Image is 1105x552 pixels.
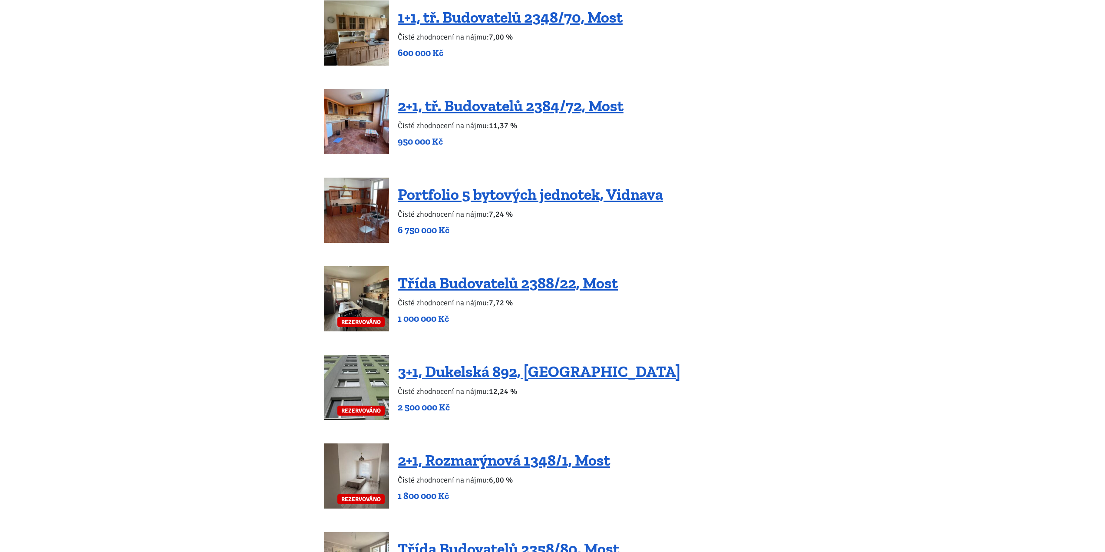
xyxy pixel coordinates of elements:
[398,47,623,59] p: 600 000 Kč
[489,387,517,396] b: 12,24 %
[337,317,385,327] span: REZERVOVÁNO
[398,362,680,381] a: 3+1, Dukelská 892, [GEOGRAPHIC_DATA]
[398,8,623,26] a: 1+1, tř. Budovatelů 2348/70, Most
[398,385,680,397] p: Čisté zhodnocení na nájmu:
[398,208,663,220] p: Čisté zhodnocení na nájmu:
[489,475,513,485] b: 6,00 %
[337,494,385,504] span: REZERVOVÁNO
[398,136,623,148] p: 950 000 Kč
[398,297,618,309] p: Čisté zhodnocení na nájmu:
[398,474,610,486] p: Čisté zhodnocení na nájmu:
[324,443,389,509] a: REZERVOVÁNO
[398,119,623,132] p: Čisté zhodnocení na nájmu:
[398,31,623,43] p: Čisté zhodnocení na nájmu:
[324,266,389,331] a: REZERVOVÁNO
[398,224,663,236] p: 6 750 000 Kč
[337,406,385,416] span: REZERVOVÁNO
[489,121,517,130] b: 11,37 %
[398,274,618,292] a: Třída Budovatelů 2388/22, Most
[398,185,663,204] a: Portfolio 5 bytových jednotek, Vidnava
[489,32,513,42] b: 7,00 %
[324,355,389,420] a: REZERVOVÁNO
[398,490,610,502] p: 1 800 000 Kč
[398,401,680,413] p: 2 500 000 Kč
[398,313,618,325] p: 1 000 000 Kč
[398,96,623,115] a: 2+1, tř. Budovatelů 2384/72, Most
[398,451,610,469] a: 2+1, Rozmarýnová 1348/1, Most
[489,298,513,307] b: 7,72 %
[489,209,513,219] b: 7,24 %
